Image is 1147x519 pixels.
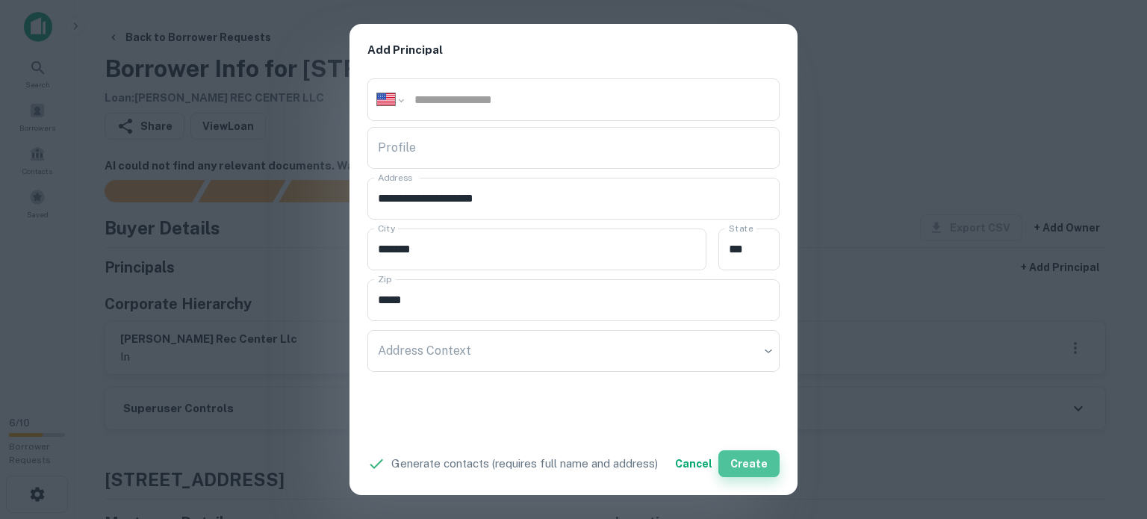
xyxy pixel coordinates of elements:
[1072,400,1147,471] iframe: Chat Widget
[391,455,658,473] p: Generate contacts (requires full name and address)
[669,450,718,477] button: Cancel
[718,450,780,477] button: Create
[378,273,391,285] label: Zip
[729,222,753,234] label: State
[367,330,780,372] div: ​
[378,171,412,184] label: Address
[349,24,798,77] h2: Add Principal
[378,222,395,234] label: City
